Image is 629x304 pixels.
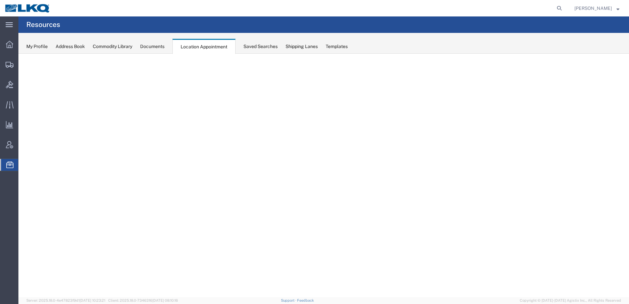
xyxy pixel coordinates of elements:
[574,4,620,12] button: [PERSON_NAME]
[56,43,85,50] div: Address Book
[93,43,132,50] div: Commodity Library
[297,298,314,302] a: Feedback
[26,298,105,302] span: Server: 2025.18.0-4e47823f9d1
[243,43,278,50] div: Saved Searches
[172,39,236,54] div: Location Appointment
[108,298,178,302] span: Client: 2025.18.0-7346316
[5,3,51,13] img: logo
[26,16,60,33] h4: Resources
[80,298,105,302] span: [DATE] 10:23:21
[152,298,178,302] span: [DATE] 08:10:16
[286,43,318,50] div: Shipping Lanes
[18,54,629,297] iframe: FS Legacy Container
[326,43,348,50] div: Templates
[281,298,297,302] a: Support
[140,43,164,50] div: Documents
[574,5,612,12] span: Brian Schmidt
[26,43,48,50] div: My Profile
[520,298,621,303] span: Copyright © [DATE]-[DATE] Agistix Inc., All Rights Reserved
